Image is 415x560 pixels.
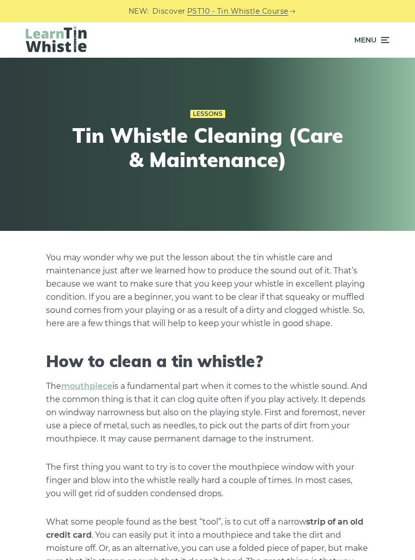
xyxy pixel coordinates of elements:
[71,123,344,172] h1: Tin Whistle Cleaning (Care & Maintenance)
[46,461,369,500] p: The first thing you want to try is to cover the mouthpiece window with your finger and blow into ...
[46,351,369,371] h2: How to clean a tin whistle?
[61,381,112,391] a: mouthpiece
[46,380,369,446] p: The is a fundamental part when it comes to the whistle sound. And the common thing is that it can...
[190,110,225,118] a: Lessons
[354,27,377,53] span: Menu
[26,26,87,52] img: LearnTinWhistle.com
[46,251,369,330] p: You may wonder why we put the lesson about the tin whistle care and maintenance just after we lea...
